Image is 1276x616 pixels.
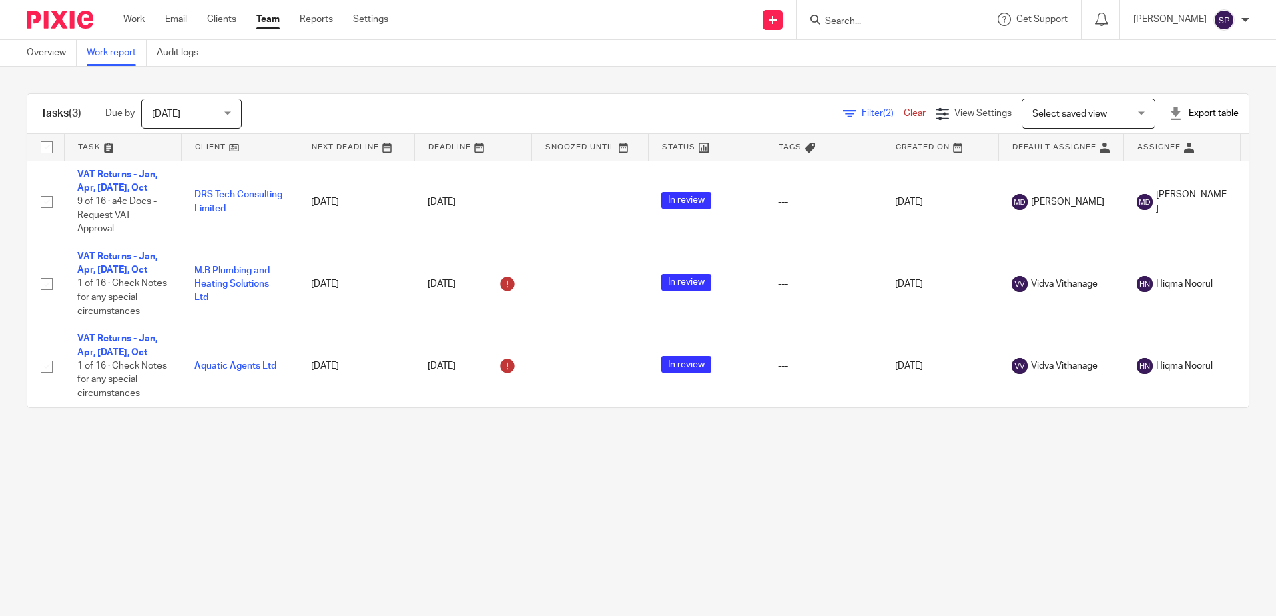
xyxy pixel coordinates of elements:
img: svg%3E [1012,194,1028,210]
span: Hiqma Noorul [1156,277,1213,291]
h1: Tasks [41,107,81,121]
img: svg%3E [1137,358,1153,374]
span: Select saved view [1032,109,1107,119]
a: Clear [904,109,926,118]
span: Hiqma Noorul [1156,359,1213,373]
a: Reports [300,13,333,26]
td: [DATE] [298,325,414,407]
a: Audit logs [157,40,208,66]
a: Overview [27,40,77,66]
span: (2) [883,109,894,118]
div: --- [778,195,868,209]
span: Tags [779,143,802,151]
a: DRS Tech Consulting Limited [194,190,282,213]
img: svg%3E [1137,194,1153,210]
a: Settings [353,13,388,26]
td: [DATE] [298,243,414,325]
a: VAT Returns - Jan, Apr, [DATE], Oct [77,334,157,357]
span: Vidva Vithanage [1031,277,1098,291]
td: [DATE] [882,161,998,243]
a: Work report [87,40,147,66]
span: Filter [862,109,904,118]
a: Aquatic Agents Ltd [194,361,276,371]
span: Get Support [1016,15,1068,24]
img: svg%3E [1137,276,1153,292]
span: In review [661,192,711,209]
a: Team [256,13,280,26]
a: Work [123,13,145,26]
span: View Settings [954,109,1012,118]
span: [DATE] [152,109,180,119]
a: VAT Returns - Jan, Apr, [DATE], Oct [77,170,157,193]
p: [PERSON_NAME] [1133,13,1207,26]
div: [DATE] [428,273,518,295]
div: --- [778,277,868,291]
td: [DATE] [298,161,414,243]
img: Pixie [27,11,93,29]
img: svg%3E [1012,358,1028,374]
img: svg%3E [1213,9,1235,31]
span: 9 of 16 · a4c Docs - Request VAT Approval [77,197,157,233]
div: Export table [1169,107,1239,120]
input: Search [824,16,944,28]
span: (3) [69,108,81,119]
td: [DATE] [882,243,998,325]
div: --- [778,359,868,373]
p: Due by [105,107,135,120]
img: svg%3E [1012,276,1028,292]
span: Vidva Vithanage [1031,359,1098,373]
a: VAT Returns - Jan, Apr, [DATE], Oct [77,252,157,275]
a: Email [165,13,187,26]
span: [PERSON_NAME] [1031,195,1104,209]
span: 1 of 16 · Check Notes for any special circumstances [77,361,167,398]
span: [PERSON_NAME] [1156,188,1227,215]
a: Clients [207,13,236,26]
td: [DATE] [882,325,998,407]
a: M.B Plumbing and Heating Solutions Ltd [194,266,270,303]
span: In review [661,274,711,291]
span: In review [661,356,711,373]
div: [DATE] [428,355,518,377]
div: [DATE] [428,195,518,209]
span: 1 of 16 · Check Notes for any special circumstances [77,279,167,316]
